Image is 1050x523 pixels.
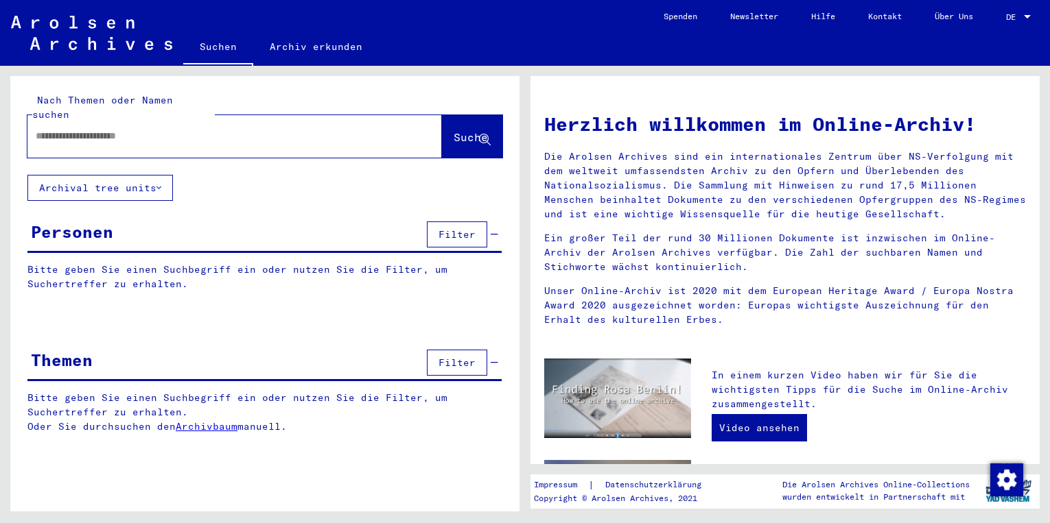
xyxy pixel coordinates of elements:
a: Archiv erkunden [253,30,379,63]
img: Zustimmung ändern [990,463,1023,496]
a: Impressum [534,478,588,492]
span: Filter [439,228,476,241]
div: Themen [31,348,93,372]
button: Filter [427,221,487,247]
img: video.jpg [544,358,691,438]
p: Unser Online-Archiv ist 2020 mit dem European Heritage Award / Europa Nostra Award 2020 ausgezeic... [544,284,1026,327]
p: In einem kurzen Video haben wir für Sie die wichtigsten Tipps für die Suche im Online-Archiv zusa... [712,368,1026,411]
img: Arolsen_neg.svg [11,16,172,50]
a: Video ansehen [712,414,807,441]
a: Suchen [183,30,253,66]
div: Personen [31,219,113,244]
p: Die Arolsen Archives sind ein internationales Zentrum über NS-Verfolgung mit dem weltweit umfasse... [544,149,1026,221]
a: Datenschutzerklärung [594,478,718,492]
p: wurden entwickelt in Partnerschaft mit [782,491,970,503]
p: Bitte geben Sie einen Suchbegriff ein oder nutzen Sie die Filter, um Suchertreffer zu erhalten. O... [27,391,502,434]
mat-label: Nach Themen oder Namen suchen [32,94,173,121]
span: DE [1006,12,1021,22]
h1: Herzlich willkommen im Online-Archiv! [544,110,1026,138]
div: | [534,478,718,492]
p: Copyright © Arolsen Archives, 2021 [534,492,718,504]
p: Die Arolsen Archives Online-Collections [782,478,970,491]
button: Filter [427,350,487,376]
p: Ein großer Teil der rund 30 Millionen Dokumente ist inzwischen im Online-Archiv der Arolsen Archi... [544,231,1026,274]
span: Suche [454,130,488,144]
button: Archival tree units [27,175,173,201]
img: yv_logo.png [983,474,1034,508]
a: Archivbaum [176,420,237,433]
span: Filter [439,356,476,369]
p: Bitte geben Sie einen Suchbegriff ein oder nutzen Sie die Filter, um Suchertreffer zu erhalten. [27,263,502,291]
button: Suche [442,115,502,158]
